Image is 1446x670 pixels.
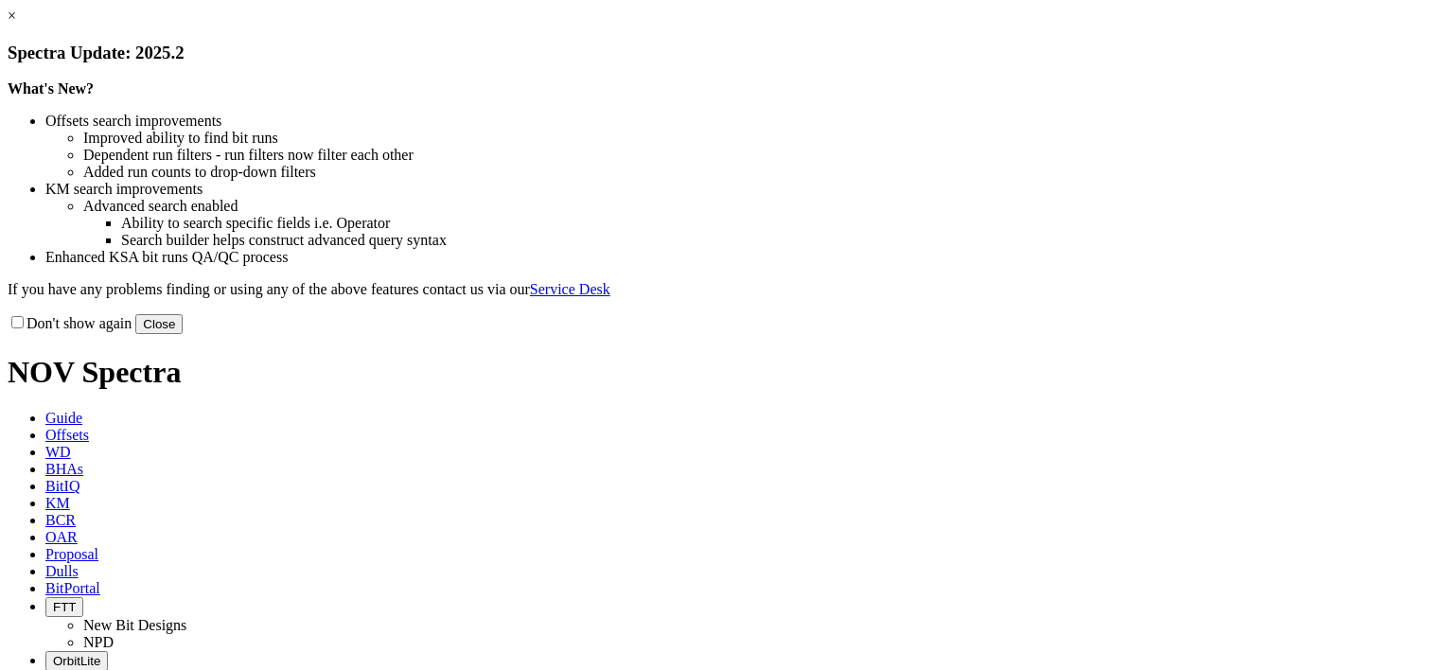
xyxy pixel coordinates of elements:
strong: What's New? [8,80,94,97]
span: BCR [45,512,76,528]
li: Ability to search specific fields i.e. Operator [121,215,1438,232]
input: Don't show again [11,316,24,328]
h3: Spectra Update: 2025.2 [8,43,1438,63]
li: Offsets search improvements [45,113,1438,130]
li: Improved ability to find bit runs [83,130,1438,147]
a: Service Desk [530,281,610,297]
li: KM search improvements [45,181,1438,198]
li: Search builder helps construct advanced query syntax [121,232,1438,249]
span: Dulls [45,563,79,579]
p: If you have any problems finding or using any of the above features contact us via our [8,281,1438,298]
a: NPD [83,634,114,650]
li: Added run counts to drop-down filters [83,164,1438,181]
span: Guide [45,410,82,426]
span: Proposal [45,546,98,562]
span: WD [45,444,71,460]
span: FTT [53,600,76,614]
span: OrbitLite [53,654,100,668]
h1: NOV Spectra [8,355,1438,390]
span: BHAs [45,461,83,477]
li: Dependent run filters - run filters now filter each other [83,147,1438,164]
span: OAR [45,529,78,545]
li: Advanced search enabled [83,198,1438,215]
label: Don't show again [8,315,132,331]
button: Close [135,314,183,334]
span: BitIQ [45,478,79,494]
span: Offsets [45,427,89,443]
span: KM [45,495,70,511]
span: BitPortal [45,580,100,596]
li: Enhanced KSA bit runs QA/QC process [45,249,1438,266]
a: × [8,8,16,24]
a: New Bit Designs [83,617,186,633]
